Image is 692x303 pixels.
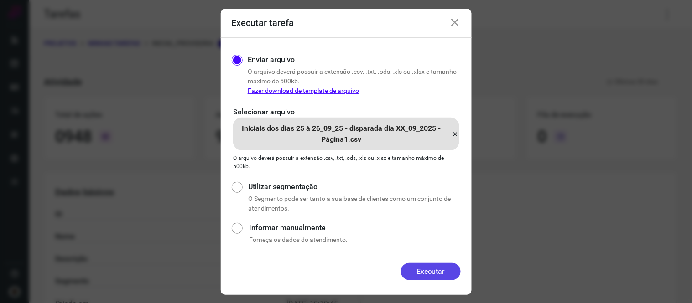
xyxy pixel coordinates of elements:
p: O Segmento pode ser tanto a sua base de clientes como um conjunto de atendimentos. [248,194,460,213]
label: Informar manualmente [249,222,460,233]
p: Selecionar arquivo [234,107,459,118]
label: Enviar arquivo [248,54,295,65]
label: Utilizar segmentação [248,181,460,192]
button: Executar [401,263,461,280]
a: Fazer download de template de arquivo [248,87,359,94]
h3: Executar tarefa [232,17,294,28]
p: Forneça os dados do atendimento. [249,235,460,245]
p: O arquivo deverá possuir a extensão .csv, .txt, .ods, .xls ou .xlsx e tamanho máximo de 500kb. [248,67,461,96]
p: Iniciais dos dias 25 à 26_09_25 - disparada dia XX_09_2025 - Página1.csv [233,123,450,145]
p: O arquivo deverá possuir a extensão .csv, .txt, .ods, .xls ou .xlsx e tamanho máximo de 500kb. [234,154,459,170]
